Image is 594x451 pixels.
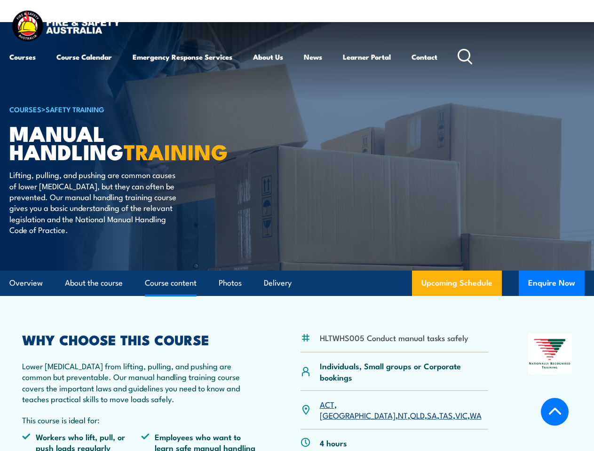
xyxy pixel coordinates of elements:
[412,271,502,296] a: Upcoming Schedule
[427,409,437,420] a: SA
[145,271,197,295] a: Course content
[343,46,391,68] a: Learner Portal
[9,46,36,68] a: Courses
[470,409,482,420] a: WA
[320,398,334,410] a: ACT
[124,135,228,167] strong: TRAINING
[320,409,396,420] a: [GEOGRAPHIC_DATA]
[320,332,468,343] li: HLTWHS005 Conduct manual tasks safely
[320,399,488,421] p: , , , , , , ,
[22,414,261,425] p: This course is ideal for:
[9,271,43,295] a: Overview
[528,333,572,375] img: Nationally Recognised Training logo.
[65,271,123,295] a: About the course
[22,360,261,404] p: Lower [MEDICAL_DATA] from lifting, pulling, and pushing are common but preventable. Our manual ha...
[22,333,261,345] h2: WHY CHOOSE THIS COURSE
[264,271,292,295] a: Delivery
[253,46,283,68] a: About Us
[304,46,322,68] a: News
[320,360,488,382] p: Individuals, Small groups or Corporate bookings
[133,46,232,68] a: Emergency Response Services
[412,46,437,68] a: Contact
[56,46,112,68] a: Course Calendar
[410,409,425,420] a: QLD
[439,409,453,420] a: TAS
[320,437,347,448] p: 4 hours
[9,169,181,235] p: Lifting, pulling, and pushing are common causes of lower [MEDICAL_DATA], but they can often be pr...
[519,271,585,296] button: Enquire Now
[9,104,41,114] a: COURSES
[398,409,408,420] a: NT
[219,271,242,295] a: Photos
[455,409,467,420] a: VIC
[9,103,242,115] h6: >
[9,124,242,160] h1: Manual Handling
[46,104,104,114] a: Safety Training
